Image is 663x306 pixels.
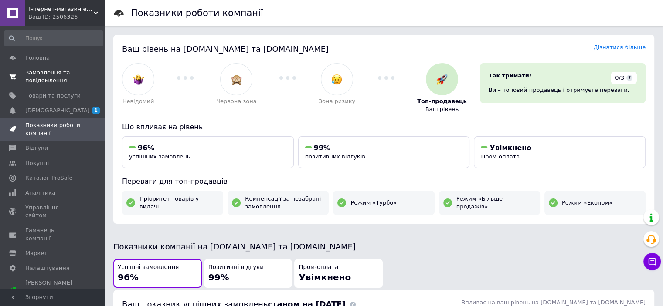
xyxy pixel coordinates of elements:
[436,74,447,85] img: :rocket:
[25,54,50,62] span: Головна
[25,144,48,152] span: Відгуки
[25,107,90,114] span: [DEMOGRAPHIC_DATA]
[489,72,532,79] span: Так тримати!
[216,98,257,105] span: Червона зона
[129,153,190,160] span: успішних замовлень
[208,263,264,272] span: Позитивні відгуки
[25,249,48,257] span: Маркет
[122,136,294,168] button: 96%успішних замовлень
[490,144,531,152] span: Увімкнено
[122,177,228,185] span: Переваги для топ-продавців
[319,98,356,105] span: Зона ризику
[626,75,632,81] span: ?
[611,72,637,84] div: 0/3
[456,195,536,211] span: Режим «Більше продажів»
[138,144,154,152] span: 96%
[298,136,470,168] button: 99%позитивних відгуків
[331,74,342,85] img: :disappointed_relieved:
[28,13,105,21] div: Ваш ID: 2506326
[131,8,263,18] h1: Показники роботи компанії
[299,263,338,272] span: Пром-оплата
[425,105,459,113] span: Ваш рівень
[489,86,637,94] div: Ви – топовий продавець і отримуєте переваги.
[417,98,467,105] span: Топ-продавець
[25,189,55,197] span: Аналітика
[245,195,324,211] span: Компенсації за незабрані замовлення
[25,92,81,100] span: Товари та послуги
[25,226,81,242] span: Гаманець компанії
[204,259,292,288] button: Позитивні відгуки99%
[25,204,81,219] span: Управління сайтом
[461,299,646,306] span: Впливає на ваш рівень на [DOMAIN_NAME] та [DOMAIN_NAME]
[231,74,242,85] img: :see_no_evil:
[4,30,103,46] input: Пошук
[25,159,49,167] span: Покупці
[481,153,520,160] span: Пром-оплата
[593,44,646,50] a: Дізнатися більше
[28,5,94,13] span: Інтернет-магазин електроніки AmPart, смартфони, техніка, ноутбуки
[208,272,229,282] span: 99%
[139,195,219,211] span: Пріоритет товарів у видачі
[118,263,179,272] span: Успішні замовлення
[25,69,81,84] span: Замовлення та повідомлення
[643,253,661,270] button: Чат з покупцем
[314,144,330,152] span: 99%
[562,199,612,207] span: Режим «Економ»
[122,123,203,131] span: Що впливає на рівень
[92,107,100,114] span: 1
[25,174,72,182] span: Каталог ProSale
[474,136,646,168] button: УвімкненоПром-оплата
[118,272,139,282] span: 96%
[133,74,144,85] img: :woman-shrugging:
[25,264,70,272] span: Налаштування
[299,272,351,282] span: Увімкнено
[294,259,383,288] button: Пром-оплатаУвімкнено
[122,44,329,54] span: Ваш рівень на [DOMAIN_NAME] та [DOMAIN_NAME]
[350,199,397,207] span: Режим «Турбо»
[113,259,202,288] button: Успішні замовлення96%
[25,279,81,303] span: [PERSON_NAME] та рахунки
[305,153,365,160] span: позитивних відгуків
[25,121,81,137] span: Показники роботи компанії
[113,242,356,251] span: Показники компанії на [DOMAIN_NAME] та [DOMAIN_NAME]
[122,98,154,105] span: Невідомий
